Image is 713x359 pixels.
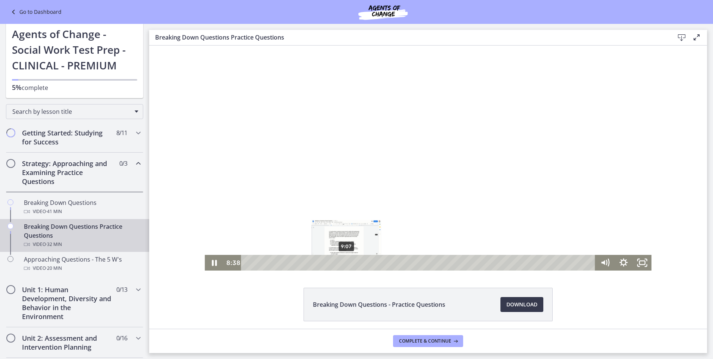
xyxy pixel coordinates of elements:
[484,209,502,225] button: Fullscreen
[338,3,428,21] img: Agents of Change
[46,264,62,273] span: · 20 min
[46,207,62,216] span: · 41 min
[22,285,113,321] h2: Unit 1: Human Development, Diversity and Behavior in the Environment
[24,198,140,216] div: Breaking Down Questions
[116,128,127,137] span: 8 / 11
[446,209,465,225] button: Mute
[149,46,707,271] iframe: Video Lesson
[12,107,131,116] span: Search by lesson title
[24,255,140,273] div: Approaching Questions - The 5 W's
[465,209,484,225] button: Show settings menu
[22,159,113,186] h2: Strategy: Approaching and Examining Practice Questions
[9,7,62,16] a: Go to Dashboard
[24,240,140,249] div: Video
[12,83,137,92] p: complete
[313,300,445,309] span: Breaking Down Questions - Practice Questions
[22,128,113,146] h2: Getting Started: Studying for Success
[399,338,451,344] span: Complete & continue
[119,159,127,168] span: 0 / 3
[24,264,140,273] div: Video
[46,240,62,249] span: · 32 min
[12,83,22,92] span: 5%
[12,26,137,73] h1: Agents of Change - Social Work Test Prep - CLINICAL - PREMIUM
[6,104,143,119] div: Search by lesson title
[24,207,140,216] div: Video
[116,334,127,343] span: 0 / 16
[116,285,127,294] span: 0 / 13
[24,222,140,249] div: Breaking Down Questions Practice Questions
[22,334,113,352] h2: Unit 2: Assessment and Intervention Planning
[506,300,537,309] span: Download
[500,297,543,312] a: Download
[393,335,463,347] button: Complete & continue
[155,33,662,42] h3: Breaking Down Questions Practice Questions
